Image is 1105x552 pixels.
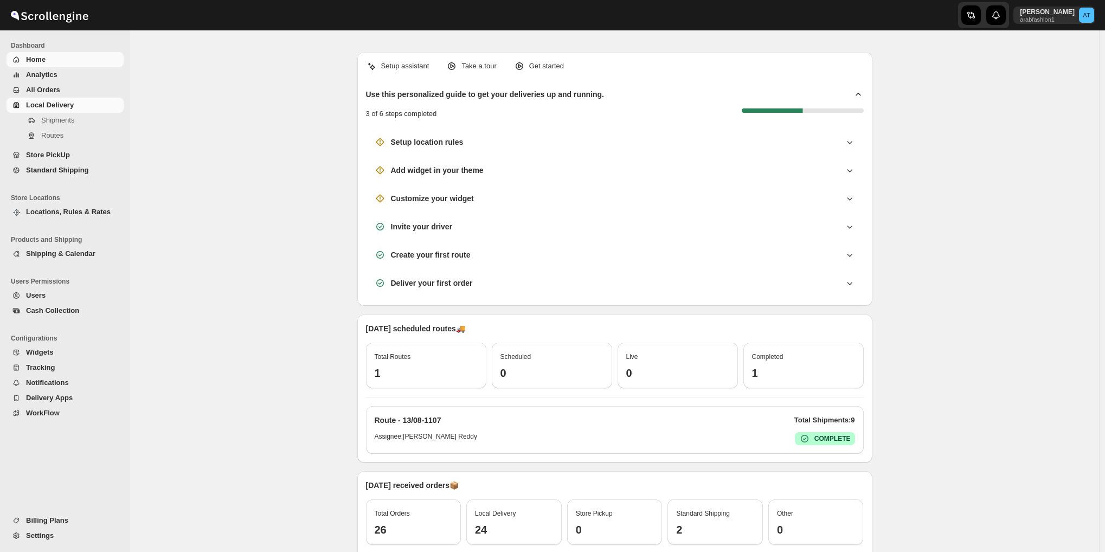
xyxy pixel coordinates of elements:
b: COMPLETE [814,435,851,442]
button: Settings [7,528,124,543]
h3: 1 [375,367,478,380]
h3: Create your first route [391,249,471,260]
span: Tracking [26,363,55,371]
h3: 0 [777,523,855,536]
span: Delivery Apps [26,394,73,402]
span: Shipping & Calendar [26,249,95,258]
span: Products and Shipping [11,235,125,244]
span: Users [26,291,46,299]
span: Total Orders [375,510,410,517]
text: AT [1083,12,1090,18]
span: Configurations [11,334,125,343]
span: Other [777,510,793,517]
h3: 24 [475,523,553,536]
span: Store Locations [11,194,125,202]
button: Billing Plans [7,513,124,528]
button: Shipping & Calendar [7,246,124,261]
h3: 2 [676,523,754,536]
span: Store Pickup [576,510,613,517]
h3: Invite your driver [391,221,453,232]
span: Settings [26,531,54,540]
button: Locations, Rules & Rates [7,204,124,220]
button: Analytics [7,67,124,82]
span: Store PickUp [26,151,70,159]
h3: Setup location rules [391,137,464,147]
p: Get started [529,61,564,72]
span: Local Delivery [475,510,516,517]
h3: 0 [576,523,654,536]
p: Setup assistant [381,61,429,72]
span: Widgets [26,348,53,356]
button: Notifications [7,375,124,390]
span: Dashboard [11,41,125,50]
p: [DATE] received orders 📦 [366,480,864,491]
button: Home [7,52,124,67]
span: Standard Shipping [26,166,89,174]
h6: Assignee: [PERSON_NAME] Reddy [375,432,477,445]
button: WorkFlow [7,406,124,421]
button: User menu [1013,7,1095,24]
span: Shipments [41,116,74,124]
h3: 0 [500,367,603,380]
span: Billing Plans [26,516,68,524]
h3: Add widget in your theme [391,165,484,176]
h3: Deliver your first order [391,278,473,288]
span: Completed [752,353,783,361]
button: Delivery Apps [7,390,124,406]
button: Cash Collection [7,303,124,318]
span: Live [626,353,638,361]
span: WorkFlow [26,409,60,417]
span: Total Routes [375,353,411,361]
p: 3 of 6 steps completed [366,108,437,119]
span: Aziz Taher [1079,8,1094,23]
span: Local Delivery [26,101,74,109]
span: Locations, Rules & Rates [26,208,111,216]
p: Take a tour [461,61,496,72]
h2: Use this personalized guide to get your deliveries up and running. [366,89,605,100]
span: All Orders [26,86,60,94]
p: Total Shipments: 9 [794,415,855,426]
h3: 26 [375,523,453,536]
button: Users [7,288,124,303]
h3: 1 [752,367,855,380]
button: Widgets [7,345,124,360]
span: Notifications [26,378,69,387]
img: ScrollEngine [9,2,90,29]
span: Standard Shipping [676,510,730,517]
span: Cash Collection [26,306,79,314]
span: Analytics [26,70,57,79]
button: Shipments [7,113,124,128]
span: Users Permissions [11,277,125,286]
span: Home [26,55,46,63]
button: All Orders [7,82,124,98]
p: [PERSON_NAME] [1020,8,1075,16]
h3: Customize your widget [391,193,474,204]
span: Routes [41,131,63,139]
p: arabfashion1 [1020,16,1075,23]
button: Tracking [7,360,124,375]
h3: 0 [626,367,729,380]
span: Scheduled [500,353,531,361]
h2: Route - 13/08-1107 [375,415,441,426]
p: [DATE] scheduled routes 🚚 [366,323,864,334]
button: Routes [7,128,124,143]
